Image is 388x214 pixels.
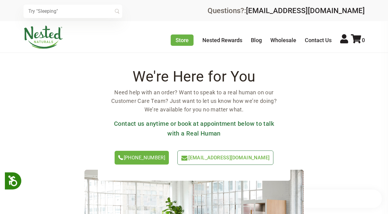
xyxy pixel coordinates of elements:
a: Store [171,34,194,46]
a: [EMAIL_ADDRESS][DOMAIN_NAME] [177,151,273,165]
img: icon-phone.svg [118,155,123,160]
h2: We're Here for You [108,70,281,83]
input: Try "Sleeping" [23,5,122,18]
a: Wholesale [270,37,296,43]
span: [EMAIL_ADDRESS][DOMAIN_NAME] [188,155,269,161]
img: icon-email-light-green.svg [181,156,187,161]
a: 0 [351,37,365,43]
a: Contact Us [305,37,332,43]
a: [PHONE_NUMBER] [115,151,169,165]
span: 0 [362,37,365,43]
iframe: Button to open loyalty program pop-up [296,190,382,208]
img: Nested Naturals [23,26,63,49]
a: Nested Rewards [202,37,242,43]
a: Blog [251,37,262,43]
div: Questions?: [208,7,365,14]
p: Need help with an order? Want to speak to a real human on our Customer Care Team? Just want to le... [108,88,281,114]
a: [EMAIL_ADDRESS][DOMAIN_NAME] [246,6,365,15]
h3: Contact us anytime or book at appointment below to talk with a Real Human [108,119,281,138]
